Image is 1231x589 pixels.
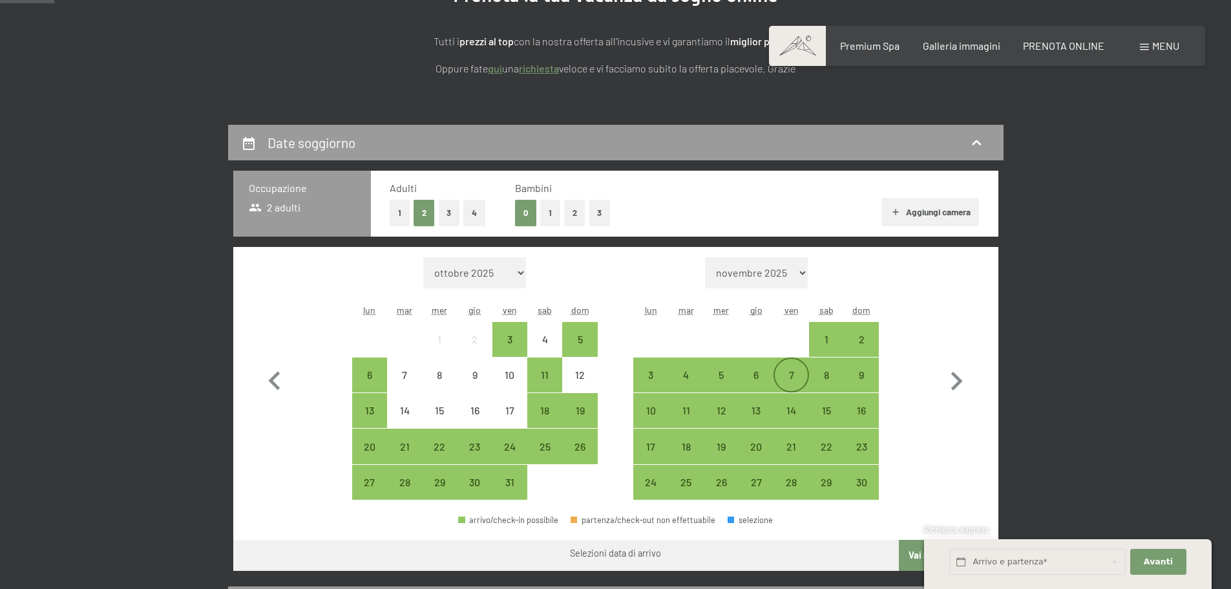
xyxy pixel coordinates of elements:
div: arrivo/check-in possibile [527,393,562,428]
div: arrivo/check-in possibile [352,358,387,392]
div: arrivo/check-in possibile [633,429,668,464]
div: 6 [353,370,386,402]
span: Menu [1152,39,1179,52]
button: Avanti [1130,549,1186,575]
div: arrivo/check-in possibile [562,322,597,357]
div: Sat Oct 11 2025 [527,358,562,392]
a: Premium Spa [840,39,900,52]
div: Sun Oct 26 2025 [562,429,597,464]
button: 1 [390,200,410,226]
div: arrivo/check-in possibile [704,358,739,392]
abbr: giovedì [750,305,763,316]
div: Mon Oct 13 2025 [352,393,387,428]
div: arrivo/check-in non effettuabile [387,393,422,428]
div: arrivo/check-in possibile [809,322,844,357]
div: 11 [670,405,702,438]
div: arrivo/check-in possibile [809,429,844,464]
div: 2 [459,334,491,367]
strong: prezzi al top [459,35,514,47]
div: 16 [459,405,491,438]
div: Sun Oct 12 2025 [562,358,597,392]
div: arrivo/check-in possibile [773,358,808,392]
span: Galleria immagini [923,39,1000,52]
div: arrivo/check-in possibile [633,358,668,392]
div: arrivo/check-in possibile [704,465,739,500]
div: arrivo/check-in possibile [739,358,773,392]
div: 28 [775,477,807,509]
div: arrivo/check-in possibile [458,465,492,500]
div: 9 [845,370,878,402]
div: 14 [388,405,421,438]
div: Wed Oct 22 2025 [422,429,457,464]
abbr: mercoledì [713,305,729,316]
div: Sat Nov 01 2025 [809,322,844,357]
div: 1 [810,334,843,367]
div: Thu Oct 02 2025 [458,322,492,357]
div: arrivo/check-in possibile [773,465,808,500]
div: Wed Oct 15 2025 [422,393,457,428]
div: arrivo/check-in possibile [633,465,668,500]
div: Sat Oct 18 2025 [527,393,562,428]
div: Wed Nov 12 2025 [704,393,739,428]
div: arrivo/check-in non effettuabile [492,358,527,392]
div: arrivo/check-in non effettuabile [422,393,457,428]
div: arrivo/check-in possibile [492,465,527,500]
div: Sun Nov 23 2025 [844,429,879,464]
div: Sun Nov 09 2025 [844,358,879,392]
div: Fri Oct 24 2025 [492,429,527,464]
div: arrivo/check-in possibile [352,393,387,428]
div: Thu Oct 16 2025 [458,393,492,428]
div: Selezioni data di arrivo [570,547,661,560]
div: Mon Nov 03 2025 [633,358,668,392]
span: Avanti [1144,556,1173,568]
div: Mon Nov 17 2025 [633,429,668,464]
abbr: martedì [397,305,412,316]
div: 14 [775,405,807,438]
div: arrivo/check-in possibile [352,429,387,464]
div: Thu Nov 06 2025 [739,358,773,392]
div: arrivo/check-in possibile [527,358,562,392]
p: Oppure fate una veloce e vi facciamo subito la offerta piacevole. Grazie [293,60,939,77]
div: Thu Oct 30 2025 [458,465,492,500]
div: 24 [494,442,526,474]
div: 15 [423,405,456,438]
div: 23 [845,442,878,474]
div: arrivo/check-in possibile [458,429,492,464]
div: Mon Nov 10 2025 [633,393,668,428]
p: Tutti i con la nostra offerta all'incusive e vi garantiamo il ! [293,33,939,50]
div: 15 [810,405,843,438]
div: Mon Oct 20 2025 [352,429,387,464]
div: 30 [845,477,878,509]
div: Fri Nov 07 2025 [773,358,808,392]
div: Fri Nov 28 2025 [773,465,808,500]
div: 25 [670,477,702,509]
button: 2 [564,200,585,226]
strong: miglior prezzo [730,35,794,47]
div: 4 [670,370,702,402]
div: 13 [353,405,386,438]
div: arrivo/check-in possibile [844,358,879,392]
div: 10 [635,405,667,438]
div: arrivo/check-in possibile [458,516,558,524]
div: Sat Oct 25 2025 [527,429,562,464]
div: 12 [563,370,596,402]
div: 12 [705,405,737,438]
div: arrivo/check-in possibile [844,393,879,428]
div: arrivo/check-in possibile [352,465,387,500]
div: 19 [563,405,596,438]
span: Adulti [390,182,417,194]
div: Tue Oct 14 2025 [387,393,422,428]
div: Sat Oct 04 2025 [527,322,562,357]
div: 21 [775,442,807,474]
div: arrivo/check-in non effettuabile [458,322,492,357]
div: 10 [494,370,526,402]
div: 20 [740,442,772,474]
div: Wed Oct 01 2025 [422,322,457,357]
div: 29 [423,477,456,509]
div: arrivo/check-in possibile [633,393,668,428]
span: 2 adulti [249,200,301,215]
div: arrivo/check-in possibile [387,465,422,500]
div: Wed Oct 08 2025 [422,358,457,392]
abbr: mercoledì [432,305,447,316]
